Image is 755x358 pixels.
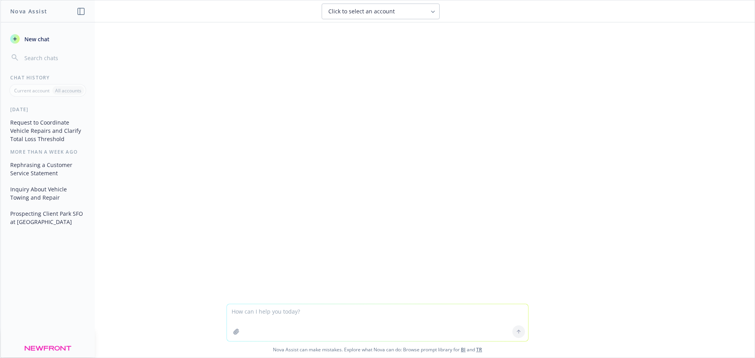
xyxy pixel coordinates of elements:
span: Click to select an account [328,7,395,15]
button: Rephrasing a Customer Service Statement [7,158,88,180]
div: Chat History [1,74,95,81]
p: All accounts [55,87,81,94]
span: Nova Assist can make mistakes. Explore what Nova can do: Browse prompt library for and [4,341,751,358]
button: Click to select an account [322,4,440,19]
span: New chat [23,35,50,43]
button: New chat [7,32,88,46]
button: Prospecting Client Park SFO at [GEOGRAPHIC_DATA] [7,207,88,228]
input: Search chats [23,52,85,63]
button: Request to Coordinate Vehicle Repairs and Clarify Total Loss Threshold [7,116,88,145]
a: TR [476,346,482,353]
a: BI [461,346,466,353]
div: [DATE] [1,106,95,113]
button: Inquiry About Vehicle Towing and Repair [7,183,88,204]
div: More than a week ago [1,149,95,155]
h1: Nova Assist [10,7,47,15]
p: Current account [14,87,50,94]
